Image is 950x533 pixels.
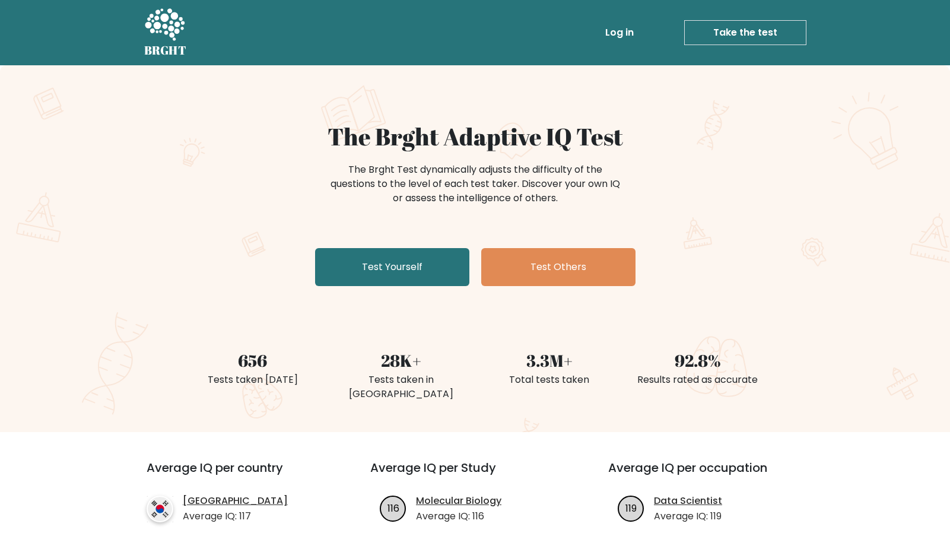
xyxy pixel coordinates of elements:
[186,373,320,387] div: Tests taken [DATE]
[387,501,399,515] text: 116
[315,248,469,286] a: Test Yourself
[147,496,173,522] img: country
[684,20,806,45] a: Take the test
[631,348,765,373] div: 92.8%
[482,348,617,373] div: 3.3M+
[183,509,288,524] p: Average IQ: 117
[144,43,187,58] h5: BRGHT
[416,494,501,508] a: Molecular Biology
[654,509,722,524] p: Average IQ: 119
[481,248,636,286] a: Test Others
[600,21,638,45] a: Log in
[327,163,624,205] div: The Brght Test dynamically adjusts the difficulty of the questions to the level of each test take...
[654,494,722,508] a: Data Scientist
[144,5,187,61] a: BRGHT
[147,461,328,489] h3: Average IQ per country
[370,461,580,489] h3: Average IQ per Study
[631,373,765,387] div: Results rated as accurate
[482,373,617,387] div: Total tests taken
[334,373,468,401] div: Tests taken in [GEOGRAPHIC_DATA]
[186,122,765,151] h1: The Brght Adaptive IQ Test
[334,348,468,373] div: 28K+
[625,501,637,515] text: 119
[608,461,818,489] h3: Average IQ per occupation
[186,348,320,373] div: 656
[183,494,288,508] a: [GEOGRAPHIC_DATA]
[416,509,501,524] p: Average IQ: 116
